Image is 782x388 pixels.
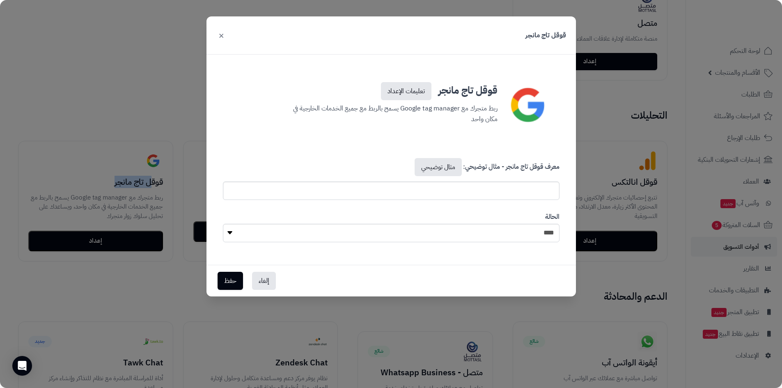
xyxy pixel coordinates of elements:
button: حفظ [218,272,243,290]
button: × [216,26,226,44]
label: معرف قوقل تاج مانجر - مثال توضيحي: [413,158,560,179]
h3: قوقل تاج مانجر [525,31,566,40]
h3: قوقل تاج مانجر [285,79,498,100]
p: ربط متجرك مع Google tag manager يسمح بالربط مع جميع الخدمات الخارجية في مكان واحد [285,100,498,124]
button: إلغاء [252,272,276,290]
a: تعليمات الإعداد [381,82,431,100]
label: الحالة [545,212,560,222]
a: مثال توضيحي [415,158,462,176]
div: Open Intercom Messenger [12,356,32,376]
img: google-icon.png [501,79,554,131]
